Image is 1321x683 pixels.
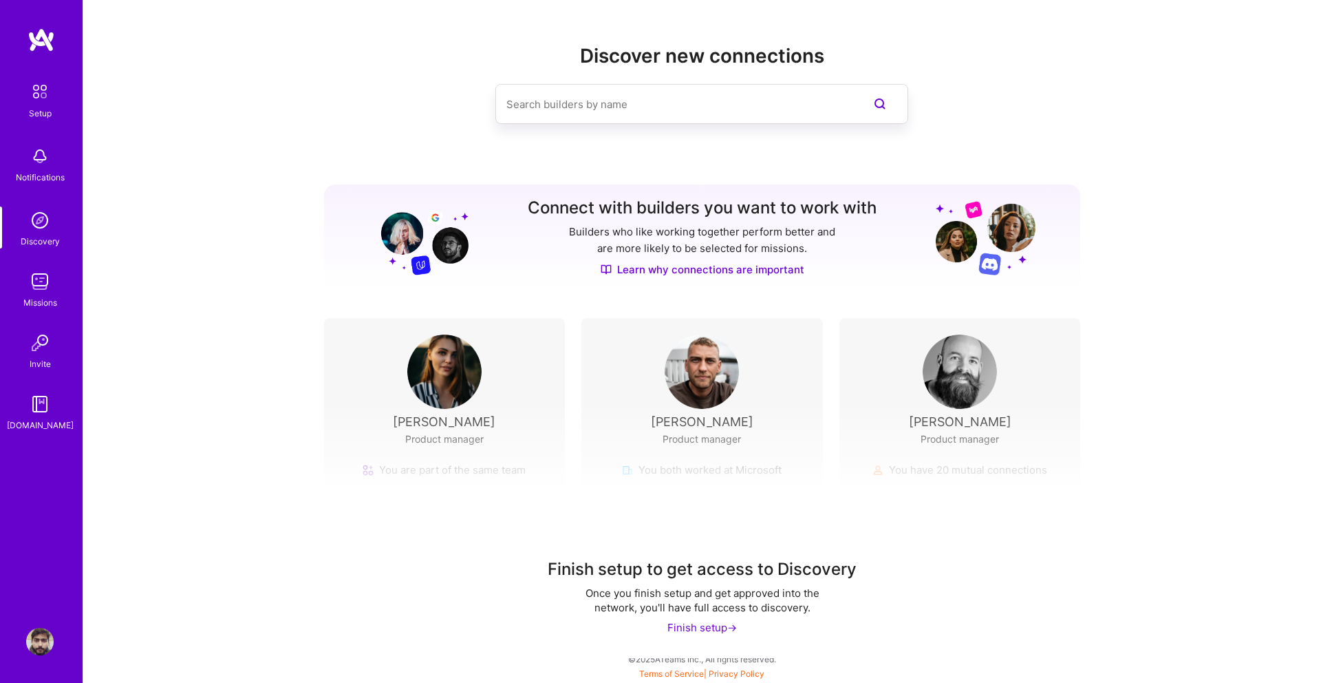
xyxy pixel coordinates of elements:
[28,28,55,52] img: logo
[16,170,65,185] div: Notifications
[29,106,52,120] div: Setup
[601,262,804,277] a: Learn why connections are important
[407,335,482,409] img: User Avatar
[26,207,54,234] img: discovery
[23,295,57,310] div: Missions
[639,669,764,679] span: |
[528,198,877,218] h3: Connect with builders you want to work with
[83,642,1321,676] div: © 2025 ATeams Inc., All rights reserved.
[665,335,739,409] img: User Avatar
[369,200,469,275] img: Grow your network
[601,264,612,275] img: Discover
[566,224,838,257] p: Builders who like working together perform better and are more likely to be selected for missions.
[639,669,704,679] a: Terms of Service
[872,96,888,112] i: icon SearchPurple
[709,669,764,679] a: Privacy Policy
[26,628,54,655] img: User Avatar
[23,628,57,655] a: User Avatar
[324,45,1081,67] h2: Discover new connections
[26,268,54,295] img: teamwork
[667,620,737,635] div: Finish setup ->
[26,329,54,357] img: Invite
[923,335,997,409] img: User Avatar
[25,77,54,106] img: setup
[548,558,857,580] div: Finish setup to get access to Discovery
[30,357,51,371] div: Invite
[26,143,54,170] img: bell
[936,200,1035,275] img: Grow your network
[506,87,842,122] input: Search builders by name
[26,390,54,418] img: guide book
[21,234,60,249] div: Discovery
[565,586,840,615] div: Once you finish setup and get approved into the network, you'll have full access to discovery.
[7,418,74,432] div: [DOMAIN_NAME]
